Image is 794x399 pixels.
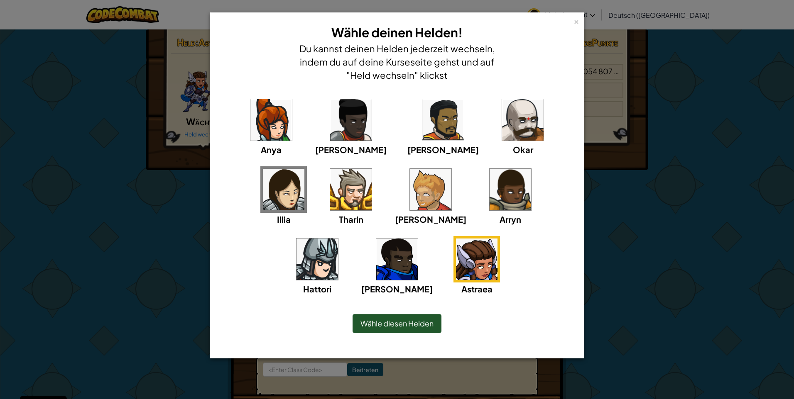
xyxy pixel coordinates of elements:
img: portrait.png [422,99,464,141]
div: × [573,16,579,25]
h3: Wähle deinen Helden! [293,23,501,42]
img: portrait.png [502,99,544,141]
img: portrait.png [330,169,372,210]
h4: Du kannst deinen Helden jederzeit wechseln, indem du auf deine Kurseseite gehst und auf "Held wec... [293,42,501,82]
span: Hattori [303,284,331,294]
img: portrait.png [330,99,372,141]
img: portrait.png [263,169,304,210]
img: portrait.png [456,238,497,280]
span: Astraea [461,284,493,294]
img: portrait.png [250,99,292,141]
img: portrait.png [490,169,531,210]
span: [PERSON_NAME] [315,144,387,155]
span: [PERSON_NAME] [395,214,466,224]
span: Tharin [339,214,363,224]
span: Okar [513,144,533,155]
img: portrait.png [297,238,338,280]
span: Wähle diesen Helden [360,319,434,328]
span: [PERSON_NAME] [407,144,479,155]
img: portrait.png [410,169,451,210]
img: portrait.png [376,238,418,280]
span: [PERSON_NAME] [361,284,433,294]
span: Anya [261,144,282,155]
span: Arryn [500,214,521,224]
span: Illia [277,214,291,224]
